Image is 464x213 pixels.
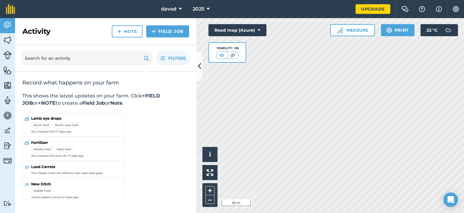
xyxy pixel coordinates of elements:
button: – [205,195,214,204]
a: Field Job [146,25,189,37]
img: A cog icon [452,6,459,12]
button: i [202,147,217,162]
img: svg+xml;base64,PD94bWwgdmVyc2lvbj0iMS4wIiBlbmNvZGluZz0idXRmLTgiPz4KPCEtLSBHZW5lcmF0b3I6IEFkb2JlIE... [442,24,454,36]
img: svg+xml;base64,PD94bWwgdmVyc2lvbj0iMS4wIiBlbmNvZGluZz0idXRmLTgiPz4KPCEtLSBHZW5lcmF0b3I6IEFkb2JlIE... [3,201,12,206]
img: svg+xml;base64,PD94bWwgdmVyc2lvbj0iMS4wIiBlbmNvZGluZz0idXRmLTgiPz4KPCEtLSBHZW5lcmF0b3I6IEFkb2JlIE... [3,21,12,30]
span: 2025 [193,5,204,13]
button: Road map (Azure) [208,24,266,36]
span: i [209,151,211,158]
img: svg+xml;base64,PD94bWwgdmVyc2lvbj0iMS4wIiBlbmNvZGluZz0idXRmLTgiPz4KPCEtLSBHZW5lcmF0b3I6IEFkb2JlIE... [3,157,12,165]
img: svg+xml;base64,PD94bWwgdmVyc2lvbj0iMS4wIiBlbmNvZGluZz0idXRmLTgiPz4KPCEtLSBHZW5lcmF0b3I6IEFkb2JlIE... [3,111,12,120]
img: svg+xml;base64,PHN2ZyB4bWxucz0iaHR0cDovL3d3dy53My5vcmcvMjAwMC9zdmciIHdpZHRoPSIxOSIgaGVpZ2h0PSIyNC... [386,27,392,34]
img: svg+xml;base64,PHN2ZyB4bWxucz0iaHR0cDovL3d3dy53My5vcmcvMjAwMC9zdmciIHdpZHRoPSI1MCIgaGVpZ2h0PSI0MC... [229,52,237,58]
img: svg+xml;base64,PD94bWwgdmVyc2lvbj0iMS4wIiBlbmNvZGluZz0idXRmLTgiPz4KPCEtLSBHZW5lcmF0b3I6IEFkb2JlIE... [3,141,12,150]
img: Four arrows, one pointing top left, one top right, one bottom right and the last bottom left [207,169,213,176]
img: Ruler icon [337,27,343,33]
button: Measure [330,24,375,36]
button: Print [381,24,415,36]
a: Note [112,25,143,37]
img: svg+xml;base64,PHN2ZyB4bWxucz0iaHR0cDovL3d3dy53My5vcmcvMjAwMC9zdmciIHdpZHRoPSI1MCIgaGVpZ2h0PSI0MC... [218,52,226,58]
button: Filters [156,51,190,65]
strong: Note [110,100,122,106]
img: svg+xml;base64,PHN2ZyB4bWxucz0iaHR0cDovL3d3dy53My5vcmcvMjAwMC9zdmciIHdpZHRoPSIxNyIgaGVpZ2h0PSIxNy... [436,5,442,13]
button: + [205,186,214,195]
img: fieldmargin Logo [6,4,15,14]
strong: Field Job [82,100,105,106]
strong: +NOTE [38,100,56,106]
img: svg+xml;base64,PD94bWwgdmVyc2lvbj0iMS4wIiBlbmNvZGluZz0idXRmLTgiPz4KPCEtLSBHZW5lcmF0b3I6IEFkb2JlIE... [3,51,12,59]
img: svg+xml;base64,PHN2ZyB4bWxucz0iaHR0cDovL3d3dy53My5vcmcvMjAwMC9zdmciIHdpZHRoPSI1NiIgaGVpZ2h0PSI2MC... [3,81,12,90]
a: Upgrade [356,4,390,14]
p: This shows the latest updates on your farm. Click or to create a or . [22,92,189,107]
img: svg+xml;base64,PHN2ZyB4bWxucz0iaHR0cDovL3d3dy53My5vcmcvMjAwMC9zdmciIHdpZHRoPSI1NiIgaGVpZ2h0PSI2MC... [3,66,12,75]
img: svg+xml;base64,PHN2ZyB4bWxucz0iaHR0cDovL3d3dy53My5vcmcvMjAwMC9zdmciIHdpZHRoPSIxOSIgaGVpZ2h0PSIyNC... [143,55,149,62]
img: Two speech bubbles overlapping with the left bubble in the forefront [401,6,409,12]
h2: Record what happens on your farm [22,79,189,86]
img: svg+xml;base64,PD94bWwgdmVyc2lvbj0iMS4wIiBlbmNvZGluZz0idXRmLTgiPz4KPCEtLSBHZW5lcmF0b3I6IEFkb2JlIE... [3,96,12,105]
button: 22 °C [420,24,458,36]
input: Search for an activity [21,51,153,65]
img: svg+xml;base64,PHN2ZyB4bWxucz0iaHR0cDovL3d3dy53My5vcmcvMjAwMC9zdmciIHdpZHRoPSIxNCIgaGVpZ2h0PSIyNC... [117,28,121,35]
div: Open Intercom Messenger [443,192,458,207]
span: 22 ° C [427,24,437,36]
img: svg+xml;base64,PHN2ZyB4bWxucz0iaHR0cDovL3d3dy53My5vcmcvMjAwMC9zdmciIHdpZHRoPSIxNCIgaGVpZ2h0PSIyNC... [152,28,156,35]
div: Visibility: On [216,46,239,51]
img: svg+xml;base64,PHN2ZyB4bWxucz0iaHR0cDovL3d3dy53My5vcmcvMjAwMC9zdmciIHdpZHRoPSI1NiIgaGVpZ2h0PSI2MC... [3,36,12,45]
h2: Activity [22,27,50,36]
img: A question mark icon [418,6,426,12]
span: davod [161,5,176,13]
img: svg+xml;base64,PD94bWwgdmVyc2lvbj0iMS4wIiBlbmNvZGluZz0idXRmLTgiPz4KPCEtLSBHZW5lcmF0b3I6IEFkb2JlIE... [3,126,12,135]
span: Filters [168,55,186,62]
